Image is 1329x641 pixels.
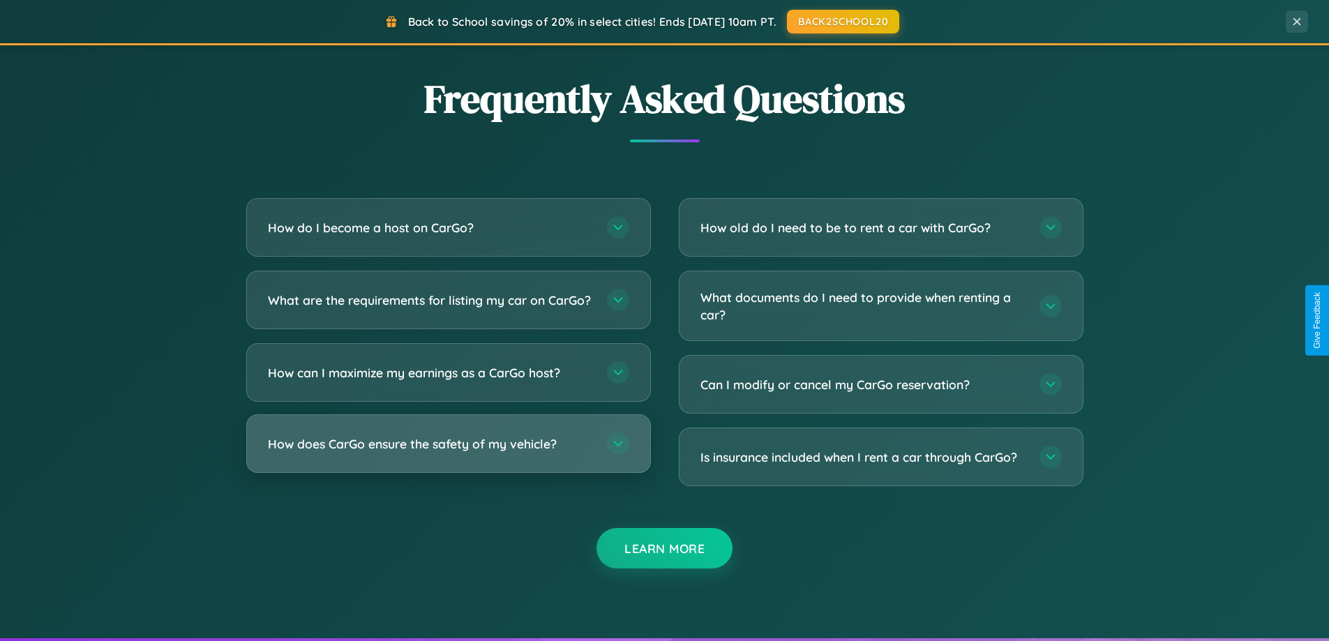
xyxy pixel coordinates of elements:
[700,376,1026,393] h3: Can I modify or cancel my CarGo reservation?
[596,528,733,568] button: Learn More
[268,292,593,309] h3: What are the requirements for listing my car on CarGo?
[268,435,593,453] h3: How does CarGo ensure the safety of my vehicle?
[408,15,776,29] span: Back to School savings of 20% in select cities! Ends [DATE] 10am PT.
[700,219,1026,236] h3: How old do I need to be to rent a car with CarGo?
[268,219,593,236] h3: How do I become a host on CarGo?
[1312,292,1322,349] div: Give Feedback
[700,289,1026,323] h3: What documents do I need to provide when renting a car?
[700,448,1026,466] h3: Is insurance included when I rent a car through CarGo?
[246,72,1083,126] h2: Frequently Asked Questions
[787,10,899,33] button: BACK2SCHOOL20
[268,364,593,382] h3: How can I maximize my earnings as a CarGo host?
